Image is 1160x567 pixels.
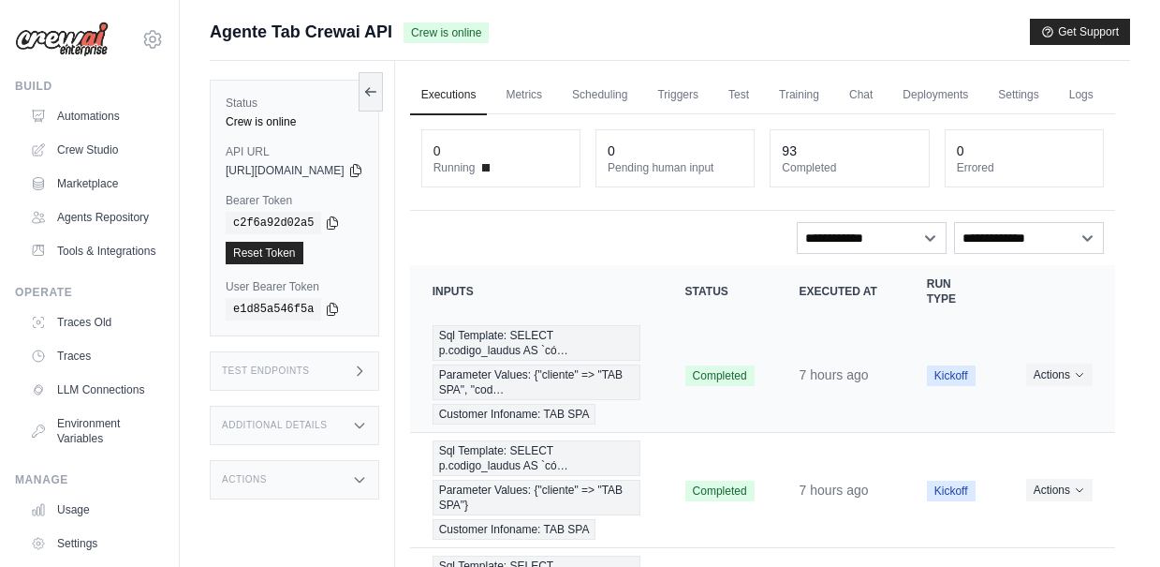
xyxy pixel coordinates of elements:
a: Agents Repository [22,202,164,232]
span: Crew is online [404,22,489,43]
a: Settings [987,76,1050,115]
a: LLM Connections [22,375,164,405]
span: Parameter Values: {"cliente" => "TAB SPA"} [433,480,640,515]
div: 93 [782,142,797,160]
a: Automations [22,101,164,131]
a: Triggers [646,76,710,115]
div: 0 [433,142,441,160]
th: Inputs [410,265,663,318]
a: Usage [22,495,164,525]
h3: Test Endpoints [222,366,310,377]
code: c2f6a92d02a5 [226,212,321,234]
time: September 30, 2025 at 12:06 hdvdC [800,367,869,382]
div: Manage [15,472,164,487]
a: Reset Token [226,242,303,264]
a: Environment Variables [22,409,164,454]
a: Traces Old [22,307,164,337]
span: Running [433,160,476,175]
span: Customer Infoname: TAB SPA [433,519,596,540]
a: Metrics [494,76,553,115]
a: Executions [410,76,488,115]
time: September 30, 2025 at 12:01 hdvdC [800,483,869,498]
a: Traces [22,341,164,371]
span: Completed [685,481,755,501]
dt: Pending human input [608,160,742,175]
span: Kickoff [927,481,976,501]
h3: Actions [222,474,267,485]
a: Training [768,76,830,115]
th: Run Type [904,265,1004,318]
a: Chat [838,76,884,115]
a: View execution details for Sql Template [433,325,640,425]
span: Sql Template: SELECT p.codigo_laudus AS `có… [433,440,640,476]
th: Status [663,265,777,318]
th: Executed at [777,265,904,318]
span: Agente Tab Crewai API [210,19,392,45]
span: Customer Infoname: TAB SPA [433,404,596,425]
dt: Errored [957,160,1092,175]
div: 0 [957,142,964,160]
div: Build [15,79,164,94]
div: 0 [608,142,615,160]
label: API URL [226,144,363,159]
dt: Completed [782,160,917,175]
label: User Bearer Token [226,279,363,294]
a: Tools & Integrations [22,236,164,266]
a: Settings [22,529,164,559]
a: View execution details for Sql Template [433,440,640,540]
span: Completed [685,366,755,386]
span: Parameter Values: {"cliente" => "TAB SPA", "cod… [433,365,640,400]
button: Actions for execution [1026,364,1093,386]
div: Operate [15,285,164,300]
label: Bearer Token [226,193,363,208]
span: Kickoff [927,366,976,386]
a: Scheduling [561,76,639,115]
a: Logs [1058,76,1105,115]
button: Actions for execution [1026,479,1093,501]
h3: Additional Details [222,420,327,431]
div: Crew is online [226,114,363,129]
span: Sql Template: SELECT p.codigo_laudus AS `có… [433,325,640,361]
a: Deployments [891,76,979,115]
a: Test [717,76,760,115]
button: Get Support [1030,19,1130,45]
a: Crew Studio [22,135,164,165]
label: Status [226,96,363,111]
a: Marketplace [22,169,164,199]
code: e1d85a546f5a [226,298,321,321]
span: [URL][DOMAIN_NAME] [226,163,345,178]
img: Logo [15,22,109,57]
